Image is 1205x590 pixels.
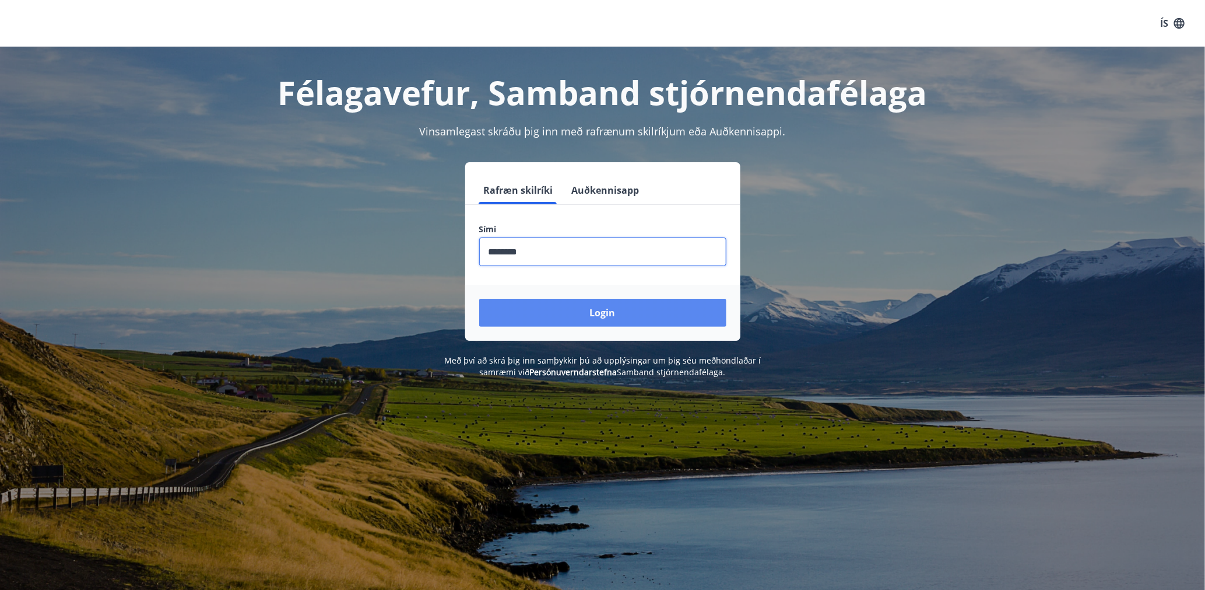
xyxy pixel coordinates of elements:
[530,366,617,378] a: Persónuverndarstefna
[444,355,761,378] span: Með því að skrá þig inn samþykkir þú að upplýsingar um þig séu meðhöndlaðar í samræmi við Samband...
[479,299,726,327] button: Login
[567,176,644,204] button: Auðkennisapp
[420,124,786,138] span: Vinsamlegast skráðu þig inn með rafrænum skilríkjum eða Auðkennisappi.
[197,70,1009,114] h1: Félagavefur, Samband stjórnendafélaga
[1154,13,1191,34] button: ÍS
[479,176,558,204] button: Rafræn skilríki
[479,224,726,235] label: Sími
